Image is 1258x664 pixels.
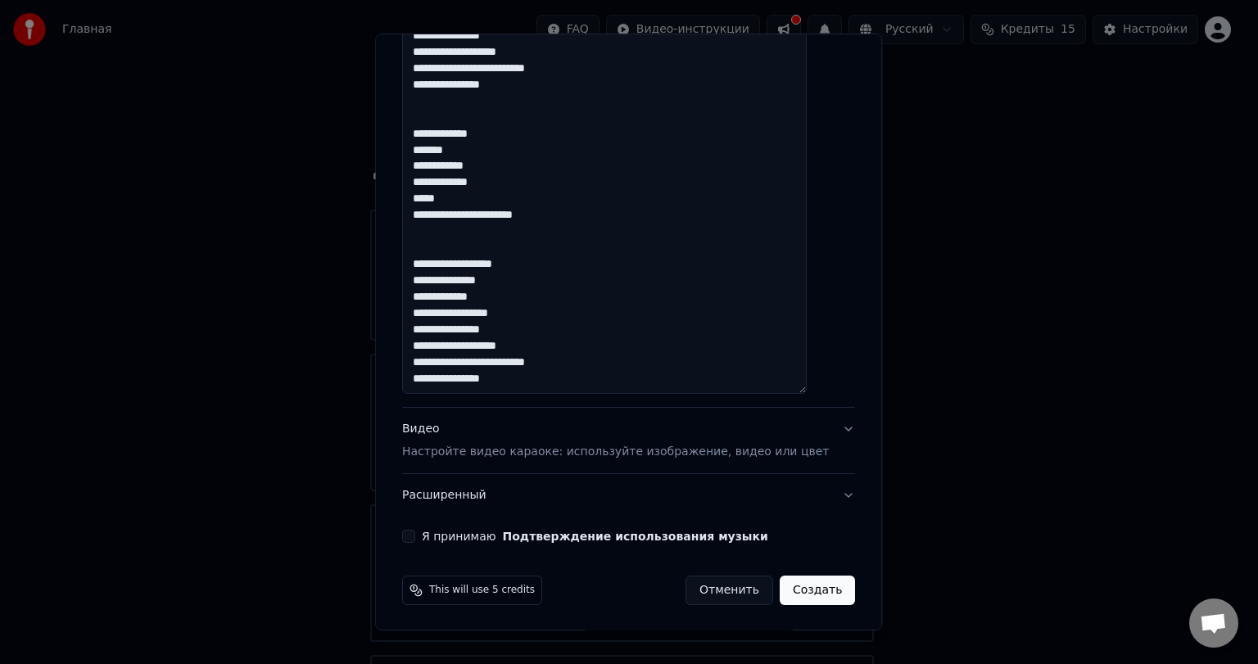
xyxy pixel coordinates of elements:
button: Отменить [686,576,773,605]
p: Настройте видео караоке: используйте изображение, видео или цвет [402,444,829,460]
button: Создать [780,576,855,605]
label: Я принимаю [422,531,768,542]
div: Видео [402,422,829,461]
span: This will use 5 credits [429,584,535,597]
button: Я принимаю [503,531,768,542]
button: ВидеоНастройте видео караоке: используйте изображение, видео или цвет [402,409,855,474]
button: Расширенный [402,474,855,517]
